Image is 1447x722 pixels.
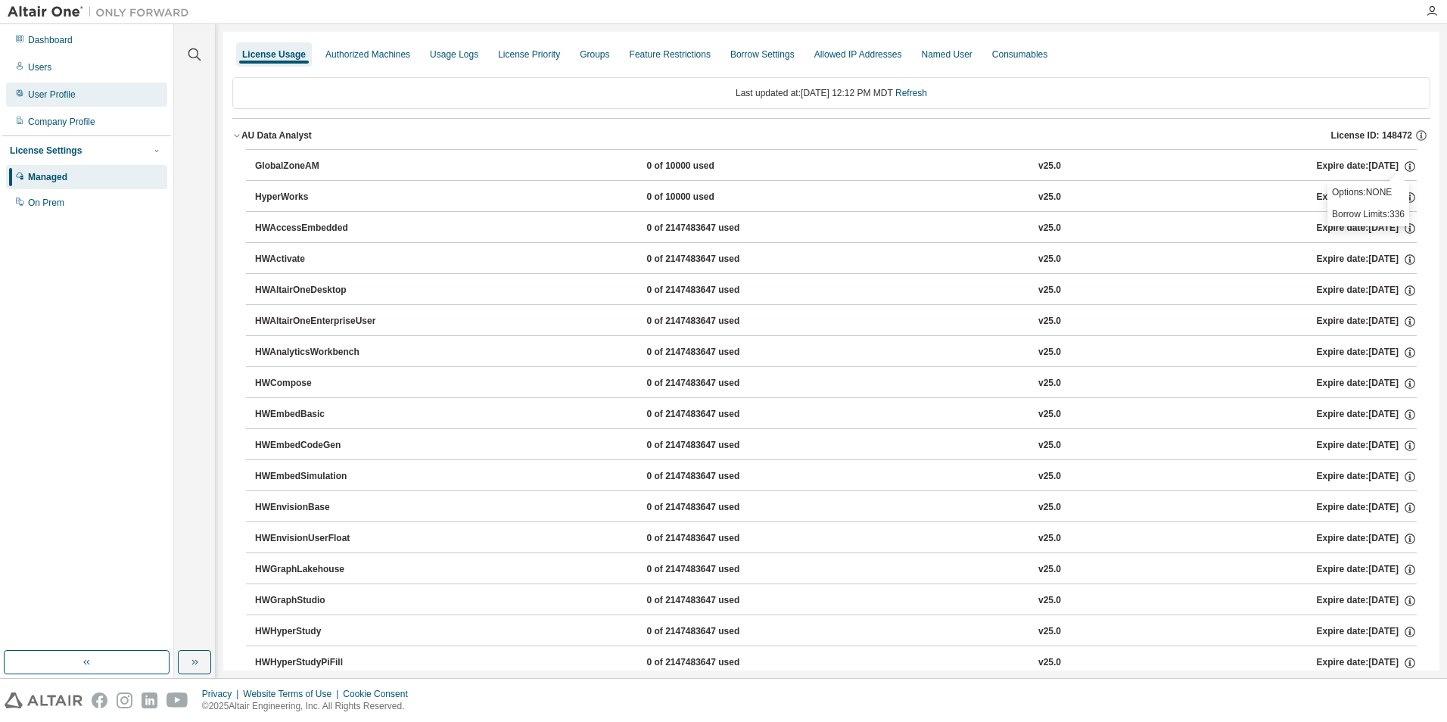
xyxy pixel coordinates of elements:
[646,439,783,453] div: 0 of 2147483647 used
[1316,253,1416,266] div: Expire date: [DATE]
[1038,470,1061,484] div: v25.0
[28,61,51,73] div: Users
[1038,160,1061,173] div: v25.0
[8,5,197,20] img: Altair One
[646,470,783,484] div: 0 of 2147483647 used
[646,501,783,515] div: 0 of 2147483647 used
[202,688,243,700] div: Privacy
[1316,160,1416,173] div: Expire date: [DATE]
[1316,191,1416,204] div: Expire date: [DATE]
[28,116,95,128] div: Company Profile
[1331,129,1412,142] span: License ID: 148472
[255,346,391,359] div: HWAnalyticsWorkbench
[255,315,391,328] div: HWAltairOneEnterpriseUser
[646,346,783,359] div: 0 of 2147483647 used
[1316,439,1416,453] div: Expire date: [DATE]
[325,48,410,61] div: Authorized Machines
[255,491,1417,524] button: HWEnvisionBase0 of 2147483647 usedv25.0Expire date:[DATE]
[255,181,1417,214] button: HyperWorks0 of 10000 usedv25.0Expire date:[DATE]
[255,398,1417,431] button: HWEmbedBasic0 of 2147483647 usedv25.0Expire date:[DATE]
[232,77,1430,109] div: Last updated at: [DATE] 12:12 PM MDT
[1316,377,1416,391] div: Expire date: [DATE]
[255,408,391,422] div: HWEmbedBasic
[255,191,391,204] div: HyperWorks
[255,594,391,608] div: HWGraphStudio
[92,692,107,708] img: facebook.svg
[255,553,1417,587] button: HWGraphLakehouse0 of 2147483647 usedv25.0Expire date:[DATE]
[1038,625,1061,639] div: v25.0
[895,88,927,98] a: Refresh
[646,408,783,422] div: 0 of 2147483647 used
[1332,186,1405,199] p: Options: NONE
[255,429,1417,462] button: HWEmbedCodeGen0 of 2147483647 usedv25.0Expire date:[DATE]
[1316,563,1416,577] div: Expire date: [DATE]
[1316,284,1416,297] div: Expire date: [DATE]
[1316,315,1416,328] div: Expire date: [DATE]
[255,563,391,577] div: HWGraphLakehouse
[255,212,1417,245] button: HWAccessEmbedded0 of 2147483647 usedv25.0Expire date:[DATE]
[1316,346,1416,359] div: Expire date: [DATE]
[498,48,560,61] div: License Priority
[255,501,391,515] div: HWEnvisionBase
[255,646,1417,680] button: HWHyperStudyPiFill0 of 2147483647 usedv25.0Expire date:[DATE]
[1316,656,1416,670] div: Expire date: [DATE]
[921,48,972,61] div: Named User
[1316,470,1416,484] div: Expire date: [DATE]
[646,315,783,328] div: 0 of 2147483647 used
[255,377,391,391] div: HWCompose
[117,692,132,708] img: instagram.svg
[28,89,76,101] div: User Profile
[255,584,1417,618] button: HWGraphStudio0 of 2147483647 usedv25.0Expire date:[DATE]
[255,222,391,235] div: HWAccessEmbedded
[1316,594,1416,608] div: Expire date: [DATE]
[814,48,902,61] div: Allowed IP Addresses
[1316,532,1416,546] div: Expire date: [DATE]
[1316,408,1416,422] div: Expire date: [DATE]
[630,48,711,61] div: Feature Restrictions
[1038,501,1061,515] div: v25.0
[255,160,391,173] div: GlobalZoneAM
[28,34,73,46] div: Dashboard
[646,284,783,297] div: 0 of 2147483647 used
[646,563,783,577] div: 0 of 2147483647 used
[255,460,1417,493] button: HWEmbedSimulation0 of 2147483647 usedv25.0Expire date:[DATE]
[1316,501,1416,515] div: Expire date: [DATE]
[255,284,391,297] div: HWAltairOneDesktop
[255,150,1417,183] button: GlobalZoneAM0 of 10000 usedv25.0Expire date:[DATE]
[5,692,82,708] img: altair_logo.svg
[343,688,416,700] div: Cookie Consent
[255,615,1417,649] button: HWHyperStudy0 of 2147483647 usedv25.0Expire date:[DATE]
[242,48,306,61] div: License Usage
[10,145,82,157] div: License Settings
[241,129,312,142] div: AU Data Analyst
[646,191,783,204] div: 0 of 10000 used
[255,305,1417,338] button: HWAltairOneEnterpriseUser0 of 2147483647 usedv25.0Expire date:[DATE]
[1038,222,1061,235] div: v25.0
[646,532,783,546] div: 0 of 2147483647 used
[730,48,795,61] div: Borrow Settings
[1038,377,1061,391] div: v25.0
[28,171,67,183] div: Managed
[28,197,64,209] div: On Prem
[1038,191,1061,204] div: v25.0
[255,367,1417,400] button: HWCompose0 of 2147483647 usedv25.0Expire date:[DATE]
[255,470,391,484] div: HWEmbedSimulation
[646,222,783,235] div: 0 of 2147483647 used
[646,160,783,173] div: 0 of 10000 used
[255,336,1417,369] button: HWAnalyticsWorkbench0 of 2147483647 usedv25.0Expire date:[DATE]
[255,656,391,670] div: HWHyperStudyPiFill
[166,692,188,708] img: youtube.svg
[1038,439,1061,453] div: v25.0
[430,48,478,61] div: Usage Logs
[255,522,1417,556] button: HWEnvisionUserFloat0 of 2147483647 usedv25.0Expire date:[DATE]
[255,625,391,639] div: HWHyperStudy
[1038,563,1061,577] div: v25.0
[1038,408,1061,422] div: v25.0
[1038,284,1061,297] div: v25.0
[255,274,1417,307] button: HWAltairOneDesktop0 of 2147483647 usedv25.0Expire date:[DATE]
[992,48,1047,61] div: Consumables
[646,656,783,670] div: 0 of 2147483647 used
[255,243,1417,276] button: HWActivate0 of 2147483647 usedv25.0Expire date:[DATE]
[1038,594,1061,608] div: v25.0
[1038,532,1061,546] div: v25.0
